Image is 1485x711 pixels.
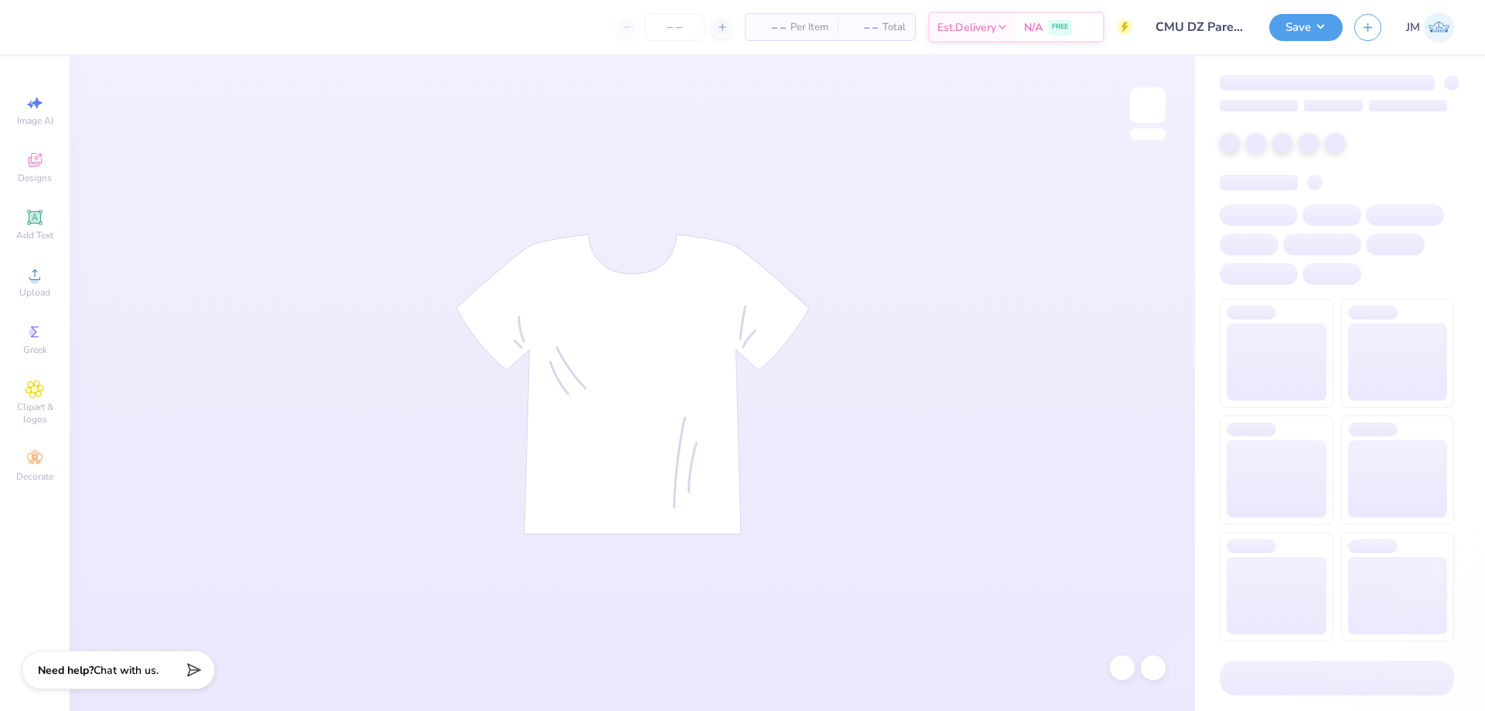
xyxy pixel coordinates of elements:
[1052,22,1068,32] span: FREE
[1406,12,1454,43] a: JM
[1144,12,1258,43] input: Untitled Design
[1406,19,1420,36] span: JM
[17,115,53,127] span: Image AI
[937,19,996,36] span: Est. Delivery
[16,229,53,241] span: Add Text
[18,172,52,184] span: Designs
[882,19,906,36] span: Total
[94,663,159,678] span: Chat with us.
[755,19,786,36] span: – –
[644,13,705,41] input: – –
[16,470,53,483] span: Decorate
[38,663,94,678] strong: Need help?
[1024,19,1043,36] span: N/A
[1269,14,1343,41] button: Save
[23,344,47,356] span: Greek
[456,234,810,535] img: tee-skeleton.svg
[8,401,62,426] span: Clipart & logos
[790,19,828,36] span: Per Item
[847,19,878,36] span: – –
[19,286,50,299] span: Upload
[1424,12,1454,43] img: Joshua Macky Gaerlan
